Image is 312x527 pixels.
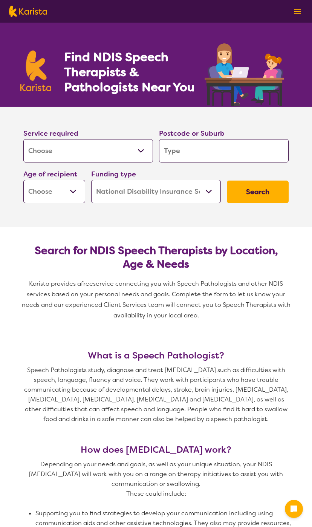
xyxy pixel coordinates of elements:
[91,170,136,179] label: Funding type
[81,280,93,288] span: free
[20,365,292,424] p: Speech Pathologists study, diagnose and treat [MEDICAL_DATA] such as difficulties with speech, la...
[199,41,292,107] img: speech-therapy
[20,51,51,91] img: Karista logo
[29,280,81,288] span: Karista provides a
[159,129,225,138] label: Postcode or Suburb
[64,49,203,95] h1: Find NDIS Speech Therapists & Pathologists Near You
[29,460,284,498] span: Depending on your needs and goals, as well as your unique situation, your NDIS [MEDICAL_DATA] wil...
[159,139,289,162] input: Type
[23,170,77,179] label: Age of recipient
[22,280,292,319] span: service connecting you with Speech Pathologists and other NDIS services based on your personal ne...
[20,350,292,361] h3: What is a Speech Pathologist?
[9,6,47,17] img: Karista logo
[20,444,292,455] h3: How does [MEDICAL_DATA] work?
[227,181,289,203] button: Search
[29,244,283,271] h2: Search for NDIS Speech Therapists by Location, Age & Needs
[23,129,78,138] label: Service required
[294,9,301,14] img: menu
